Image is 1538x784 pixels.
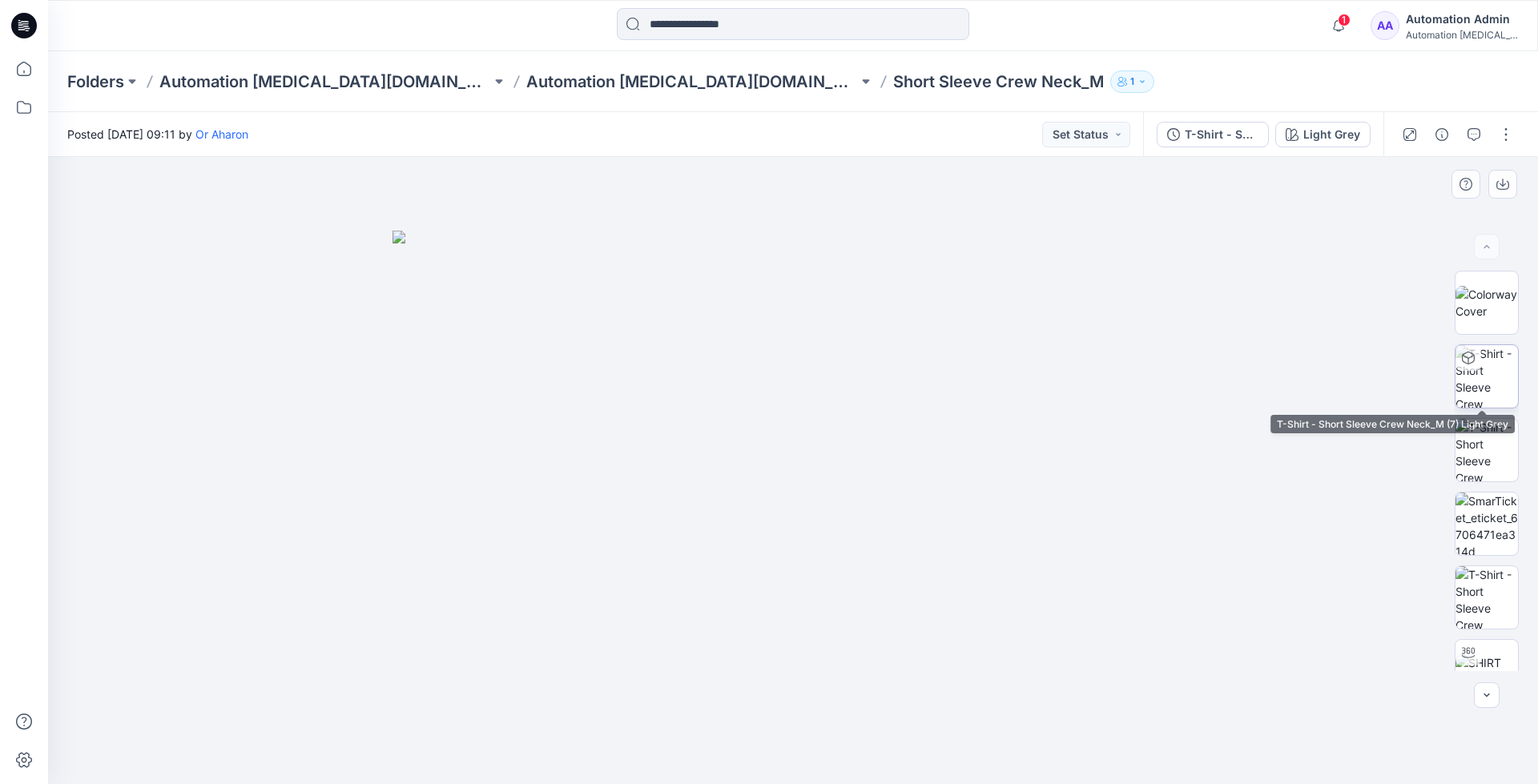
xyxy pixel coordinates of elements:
[893,70,1104,93] p: Short Sleeve Crew Neck_M
[67,70,124,93] a: Folders
[526,70,858,93] a: Automation [MEDICAL_DATA][DOMAIN_NAME] Board
[159,70,491,93] a: Automation [MEDICAL_DATA][DOMAIN_NAME]
[1303,126,1360,143] div: Light Grey
[67,126,248,143] span: Posted [DATE] 09:11 by
[1455,345,1518,408] img: T-Shirt - Short Sleeve Crew Neck_M (7) Light Grey
[1157,122,1269,147] button: T-Shirt - Short Sleeve Crew Neck_M (7)
[1110,70,1154,93] button: 1
[1455,419,1518,481] img: T-Shirt - Short Sleeve Crew Neck_M (7)_Light Grey_All colorways
[1406,29,1518,41] div: Automation [MEDICAL_DATA]...
[1455,286,1518,320] img: Colorway Cover
[1406,10,1518,29] div: Automation Admin
[1185,126,1258,143] div: T-Shirt - Short Sleeve Crew Neck_M (7)
[1130,73,1134,90] p: 1
[1455,566,1518,629] img: T-Shirt - Short Sleeve Crew Neck_M (7)_Light Grey_All colorways
[1338,14,1351,26] span: 1
[1455,654,1518,688] img: SHIRT (2)
[1371,11,1399,40] div: AA
[1429,122,1455,147] button: Details
[1275,122,1371,147] button: Light Grey
[1455,493,1518,555] img: SmarTicket_eticket_6706471ea314d
[195,127,248,141] a: Or Aharon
